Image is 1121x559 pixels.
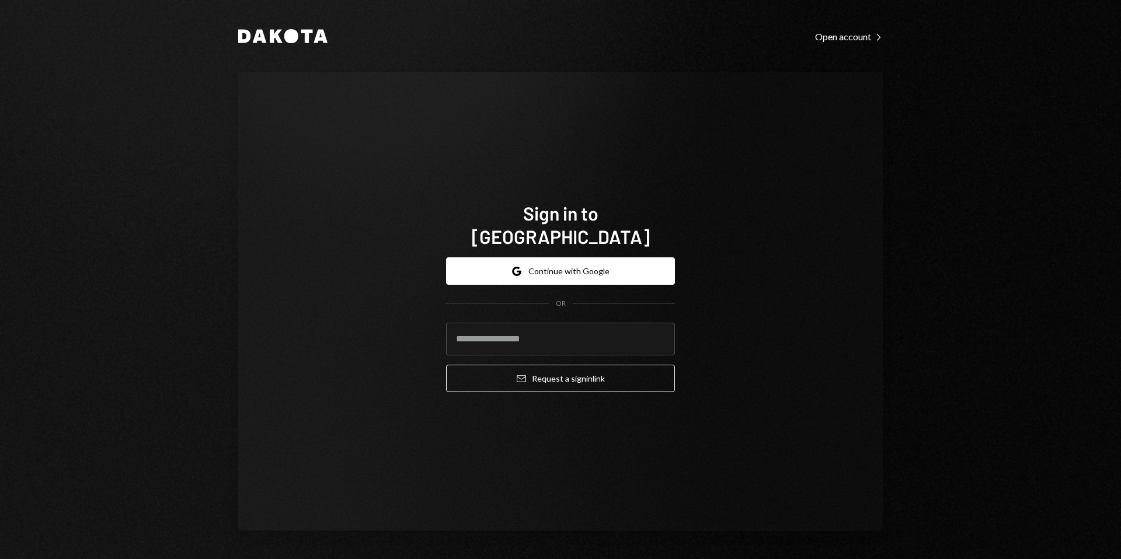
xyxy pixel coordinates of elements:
[815,31,883,43] div: Open account
[446,365,675,392] button: Request a signinlink
[556,299,566,309] div: OR
[446,257,675,285] button: Continue with Google
[446,201,675,248] h1: Sign in to [GEOGRAPHIC_DATA]
[815,30,883,43] a: Open account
